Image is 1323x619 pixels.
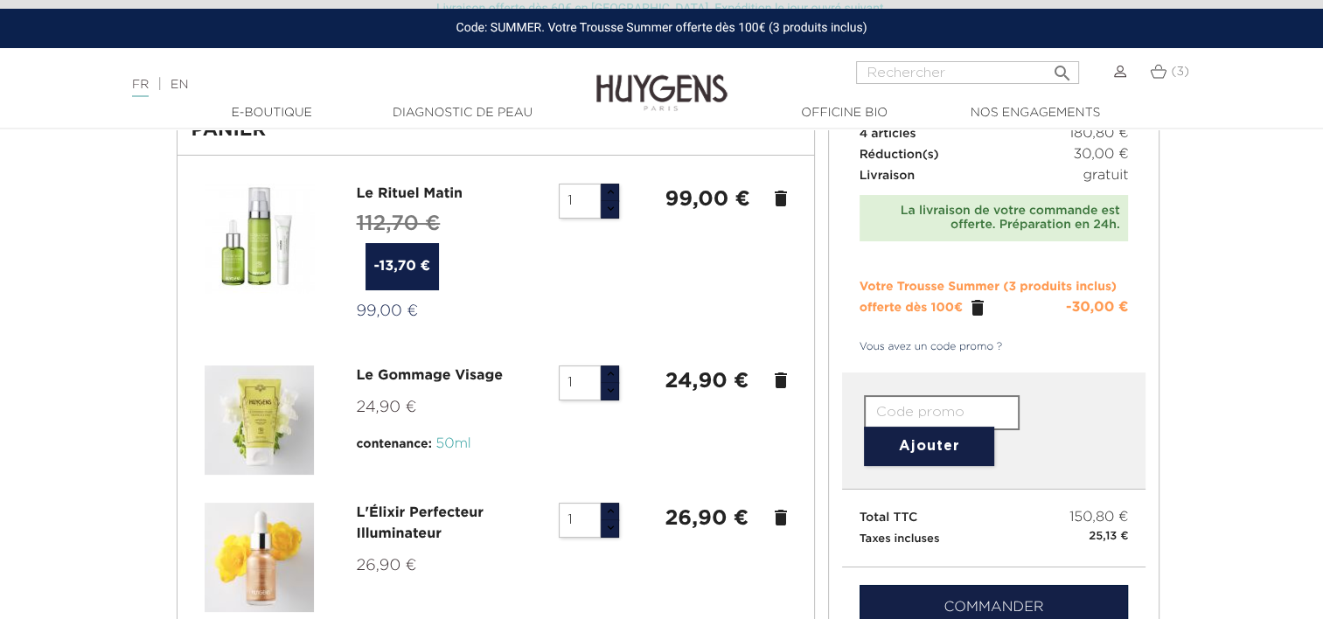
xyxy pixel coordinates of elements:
[1083,165,1128,186] span: gratuit
[366,243,440,290] span: -13,70 €
[860,170,916,182] span: Livraison
[860,511,918,524] span: Total TTC
[860,149,939,161] span: Réduction(s)
[191,120,800,141] h1: Panier
[185,104,359,122] a: E-Boutique
[868,204,1120,233] div: La livraison de votre commande est offerte. Préparation en 24h.
[864,395,1020,430] input: Code promo
[205,503,314,612] img: L\'Élixir Perfecteur Illuminateur
[357,400,417,415] span: 24,90 €
[1069,507,1129,528] span: 150,80 €
[665,508,749,529] strong: 26,90 €
[770,507,791,528] a: delete
[948,104,1123,122] a: Nos engagements
[864,427,994,466] button: Ajouter
[856,61,1079,84] input: Rechercher
[205,184,314,293] img: Le Rituel Matin
[357,187,463,201] a: Le Rituel Matin
[770,370,791,391] a: delete
[357,213,441,234] span: 112,70 €
[1089,528,1128,546] small: 25,13 €
[967,297,988,318] a: 
[357,438,432,450] span: contenance:
[1150,65,1188,79] a: (3)
[1046,56,1077,80] button: 
[123,74,538,95] div: |
[860,533,940,545] small: Taxes incluses
[357,506,484,541] a: L'Élixir Perfecteur Illuminateur
[436,437,471,451] span: 50ml
[665,371,749,392] strong: 24,90 €
[757,104,932,122] a: Officine Bio
[665,189,749,210] strong: 99,00 €
[357,558,417,574] span: 26,90 €
[171,79,188,91] a: EN
[1066,297,1129,318] div: -30,00 €
[842,339,1003,355] a: Vous avez un code promo ?
[205,365,314,475] img: Le Gommage Visage
[596,46,728,114] img: Huygens
[1073,144,1128,165] span: 30,00 €
[1171,66,1189,78] span: (3)
[770,188,791,209] a: delete
[860,128,916,140] span: 4 articles
[1051,58,1072,79] i: 
[1069,123,1129,144] span: 180,80 €
[860,281,1117,314] span: Votre Trousse Summer (3 produits inclus) offerte dès 100€
[132,79,149,97] a: FR
[357,369,503,383] a: Le Gommage Visage
[375,104,550,122] a: Diagnostic de peau
[357,303,419,319] span: 99,00 €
